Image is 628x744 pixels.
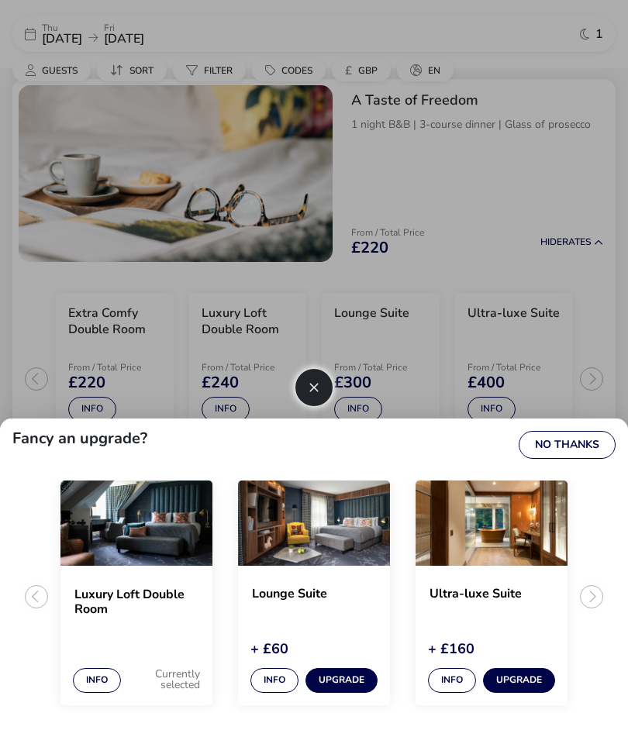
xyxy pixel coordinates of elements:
div: + £60 [250,642,378,656]
swiper-slide: 1 / 3 [48,480,226,713]
button: Upgrade [483,668,555,693]
div: + £160 [428,642,555,656]
button: Upgrade [305,668,378,693]
h2: Fancy an upgrade? [12,431,147,446]
button: Info [73,668,121,693]
h2: Ultra-luxe Suite [430,587,554,616]
swiper-slide: 2 / 3 [226,480,403,713]
h2: Luxury Loft Double Room [74,587,198,617]
div: Currently selected [136,666,200,693]
button: No Thanks [519,431,616,459]
button: Info [428,668,476,693]
button: Info [250,668,298,693]
swiper-slide: 3 / 3 [402,480,580,713]
h2: Lounge Suite [252,587,376,616]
